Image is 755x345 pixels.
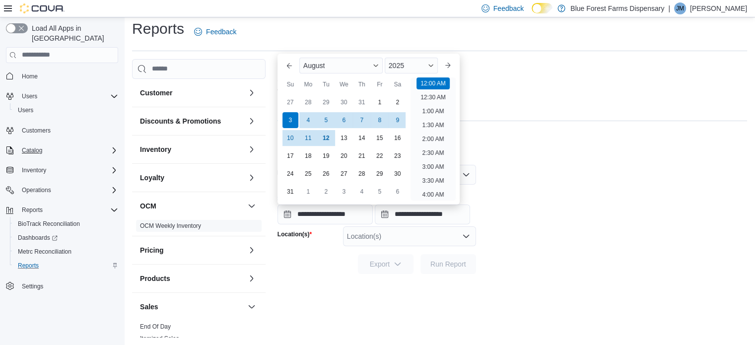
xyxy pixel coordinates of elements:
span: Metrc Reconciliation [18,248,71,256]
button: Inventory [2,163,122,177]
span: Feedback [493,3,524,13]
li: 12:00 AM [416,77,450,89]
li: 3:00 AM [418,161,448,173]
button: Pricing [246,244,258,256]
div: Button. Open the year selector. 2025 is currently selected. [385,58,438,73]
span: Export [364,254,408,274]
span: Dark Mode [532,13,532,14]
li: 2:00 AM [418,133,448,145]
span: Users [18,106,33,114]
span: Feedback [206,27,236,37]
div: day-31 [282,184,298,200]
div: day-29 [318,94,334,110]
div: day-1 [300,184,316,200]
div: day-2 [390,94,406,110]
button: Metrc Reconciliation [10,245,122,259]
span: Catalog [18,144,118,156]
span: Inventory [18,164,118,176]
div: day-16 [390,130,406,146]
div: Jon Morales [674,2,686,14]
div: day-15 [372,130,388,146]
div: day-24 [282,166,298,182]
li: 12:30 AM [416,91,450,103]
a: Users [14,104,37,116]
div: day-28 [300,94,316,110]
span: Users [14,104,118,116]
input: Dark Mode [532,3,552,13]
button: Next month [440,58,456,73]
input: Press the down key to enter a popover containing a calendar. Press the escape key to close the po... [277,205,373,224]
span: Reports [14,260,118,272]
button: Products [246,273,258,284]
button: Users [2,89,122,103]
button: Open list of options [462,232,470,240]
button: Loyalty [140,173,244,183]
span: Home [22,72,38,80]
h3: OCM [140,201,156,211]
button: Catalog [2,143,122,157]
button: Run Report [420,254,476,274]
div: day-3 [336,184,352,200]
div: day-12 [318,130,334,146]
button: Products [140,274,244,283]
li: 3:30 AM [418,175,448,187]
a: Itemized Sales [140,335,179,342]
label: Location(s) [277,230,312,238]
span: Catalog [22,146,42,154]
span: JM [676,2,684,14]
h3: Customer [140,88,172,98]
div: day-14 [354,130,370,146]
div: day-4 [300,112,316,128]
a: Metrc Reconciliation [14,246,75,258]
button: Loyalty [246,172,258,184]
button: Pricing [140,245,244,255]
span: Settings [18,279,118,292]
span: BioTrack Reconciliation [14,218,118,230]
div: day-19 [318,148,334,164]
h1: Reports [132,19,184,39]
span: Users [18,90,118,102]
div: day-28 [354,166,370,182]
div: day-8 [372,112,388,128]
img: Cova [20,3,65,13]
div: day-26 [318,166,334,182]
div: day-6 [390,184,406,200]
button: Reports [2,203,122,217]
span: Settings [22,282,43,290]
div: day-21 [354,148,370,164]
div: day-17 [282,148,298,164]
div: day-13 [336,130,352,146]
span: Metrc Reconciliation [14,246,118,258]
a: OCM Weekly Inventory [140,222,201,229]
span: End Of Day [140,323,171,331]
button: Previous Month [281,58,297,73]
div: day-11 [300,130,316,146]
div: day-25 [300,166,316,182]
button: Home [2,69,122,83]
div: day-5 [318,112,334,128]
div: day-22 [372,148,388,164]
button: Export [358,254,413,274]
button: Operations [2,183,122,197]
div: Su [282,76,298,92]
button: OCM [246,200,258,212]
span: Load All Apps in [GEOGRAPHIC_DATA] [28,23,118,43]
li: 2:30 AM [418,147,448,159]
span: Customers [22,127,51,135]
h3: Products [140,274,170,283]
button: Discounts & Promotions [140,116,244,126]
div: day-6 [336,112,352,128]
li: 1:00 AM [418,105,448,117]
button: Users [10,103,122,117]
div: day-27 [336,166,352,182]
span: Itemized Sales [140,335,179,343]
div: day-9 [390,112,406,128]
h3: Loyalty [140,173,164,183]
span: BioTrack Reconciliation [18,220,80,228]
div: day-30 [390,166,406,182]
div: day-20 [336,148,352,164]
a: Reports [14,260,43,272]
div: day-2 [318,184,334,200]
span: Operations [18,184,118,196]
span: Customers [18,124,118,137]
